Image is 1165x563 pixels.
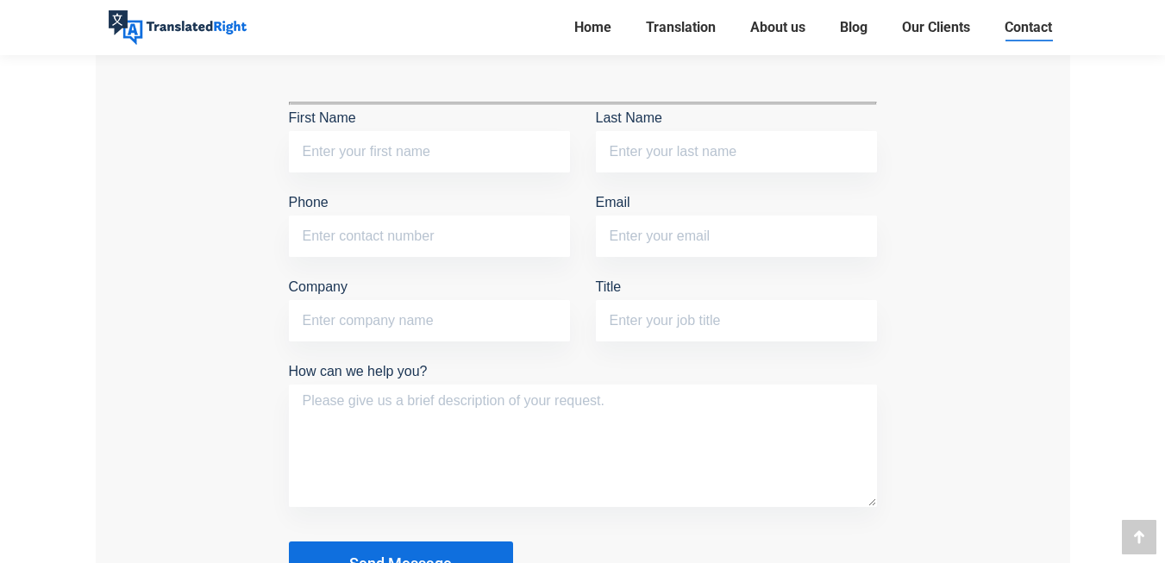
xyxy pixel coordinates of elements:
[835,16,873,40] a: Blog
[1005,19,1052,36] span: Contact
[750,19,805,36] span: About us
[840,19,867,36] span: Blog
[289,131,570,172] input: First Name
[999,16,1057,40] a: Contact
[574,19,611,36] span: Home
[289,364,877,404] label: How can we help you?
[289,385,877,507] textarea: How can we help you?
[289,216,570,257] input: Phone
[289,300,570,341] input: Company
[289,279,570,328] label: Company
[596,216,877,257] input: Email
[289,195,570,243] label: Phone
[596,110,877,159] label: Last Name
[596,300,877,341] input: Title
[109,10,247,45] img: Translated Right
[569,16,617,40] a: Home
[596,279,877,328] label: Title
[646,19,716,36] span: Translation
[641,16,721,40] a: Translation
[596,195,877,243] label: Email
[745,16,811,40] a: About us
[902,19,970,36] span: Our Clients
[596,131,877,172] input: Last Name
[289,110,570,159] label: First Name
[897,16,975,40] a: Our Clients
